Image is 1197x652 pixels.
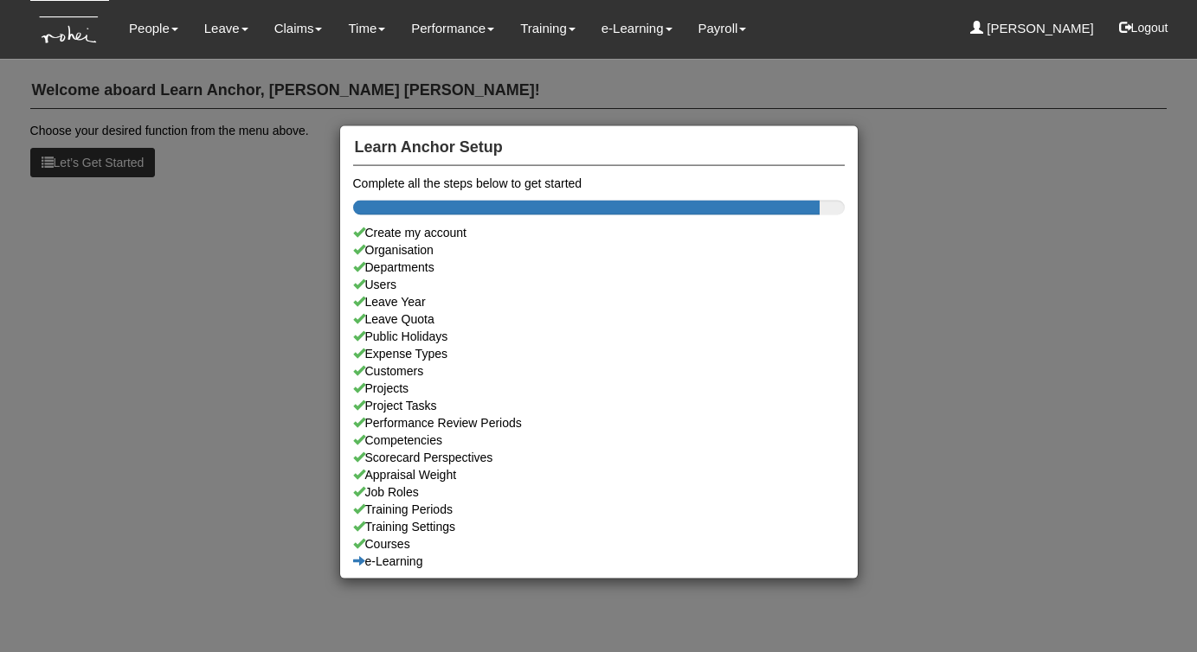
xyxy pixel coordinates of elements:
a: Training Periods [353,500,845,517]
div: Create my account [353,223,845,240]
a: Scorecard Perspectives [353,448,845,465]
a: Training Settings [353,517,845,534]
a: Users [353,275,845,292]
a: Organisation [353,240,845,258]
h4: Learn Anchor Setup [353,131,845,166]
a: Courses [353,534,845,552]
a: Public Holidays [353,327,845,344]
a: Leave Year [353,292,845,310]
a: Appraisal Weight [353,465,845,483]
a: Expense Types [353,344,845,361]
div: Complete all the steps below to get started [353,174,845,191]
a: Leave Quota [353,310,845,327]
a: Job Roles [353,483,845,500]
iframe: chat widget [1124,583,1180,635]
a: Projects [353,379,845,396]
a: Project Tasks [353,396,845,413]
a: Performance Review Periods [353,413,845,431]
a: Customers [353,361,845,379]
a: e-Learning [353,552,845,569]
a: Competencies [353,431,845,448]
a: Departments [353,258,845,275]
